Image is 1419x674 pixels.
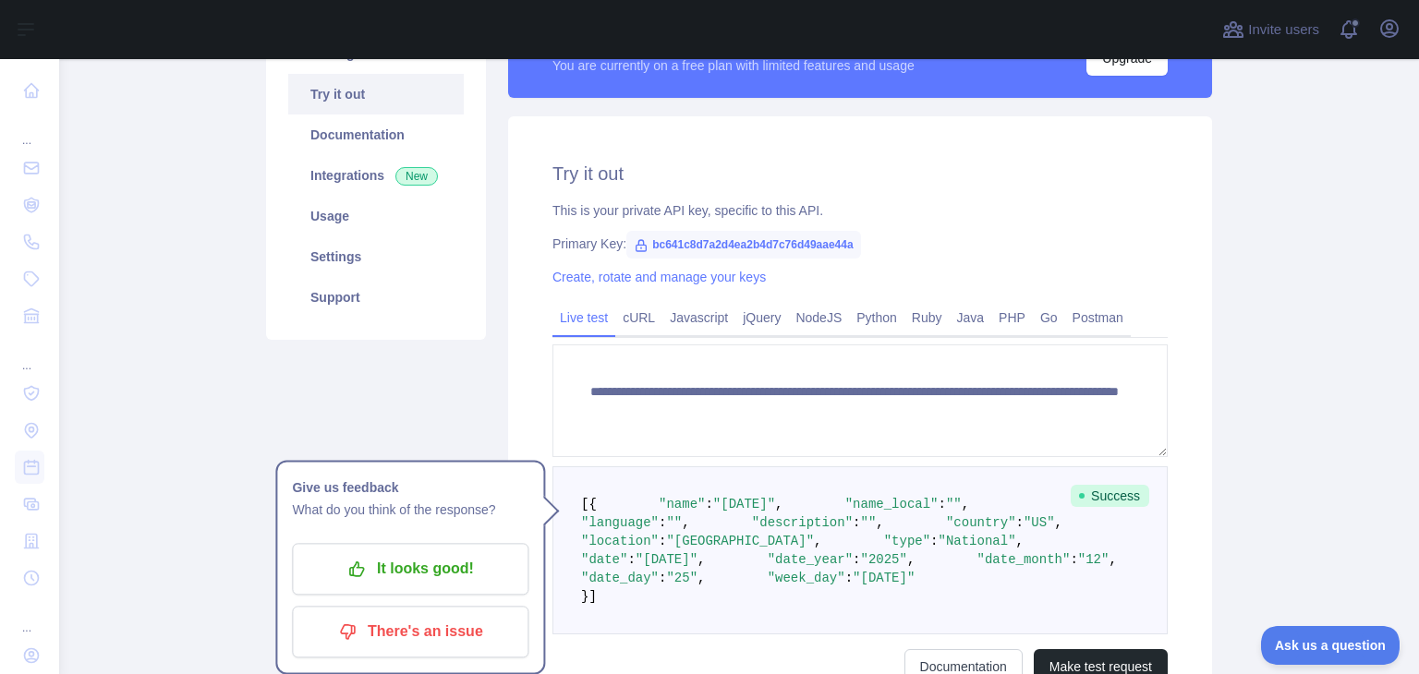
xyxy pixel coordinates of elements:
[306,616,515,647] p: There's an issue
[946,497,962,512] span: ""
[659,497,705,512] span: "name"
[939,534,1016,548] span: "National"
[627,552,635,567] span: :
[15,336,44,373] div: ...
[876,515,883,530] span: ,
[666,515,682,530] span: ""
[288,277,464,318] a: Support
[626,231,861,259] span: bc641c8d7a2d4ea2b4d7c76d49aae44a
[768,552,853,567] span: "date_year"
[849,303,904,332] a: Python
[939,497,946,512] span: :
[659,571,666,585] span: :
[1248,19,1319,41] span: Invite users
[288,196,464,236] a: Usage
[853,515,860,530] span: :
[581,534,659,548] span: "location"
[662,303,735,332] a: Javascript
[814,534,821,548] span: ,
[735,303,788,332] a: jQuery
[288,236,464,277] a: Settings
[581,589,588,604] span: }
[588,497,596,512] span: {
[853,571,915,585] span: "[DATE]"
[907,552,915,567] span: ,
[1070,552,1077,567] span: :
[581,552,627,567] span: "date"
[930,534,938,548] span: :
[713,497,775,512] span: "[DATE]"
[682,515,689,530] span: ,
[1261,626,1401,665] iframe: Toggle Customer Support
[659,534,666,548] span: :
[1016,515,1024,530] span: :
[552,303,615,332] a: Live test
[288,74,464,114] a: Try it out
[991,303,1033,332] a: PHP
[861,552,907,567] span: "2025"
[845,497,939,512] span: "name_local"
[306,553,515,584] p: It looks good!
[775,497,782,512] span: ,
[581,497,588,512] span: [
[292,499,528,521] p: What do you think of the response?
[860,515,876,530] span: ""
[705,497,712,512] span: :
[292,476,528,499] h1: Give us feedback
[615,303,662,332] a: cURL
[962,497,969,512] span: ,
[1055,515,1062,530] span: ,
[1024,515,1055,530] span: "US"
[666,571,697,585] span: "25"
[950,303,992,332] a: Java
[845,571,853,585] span: :
[977,552,1071,567] span: "date_month"
[1109,552,1116,567] span: ,
[581,571,659,585] span: "date_day"
[1033,303,1065,332] a: Go
[697,571,705,585] span: ,
[697,552,705,567] span: ,
[946,515,1016,530] span: "country"
[768,571,845,585] span: "week_day"
[853,552,860,567] span: :
[552,235,1168,253] div: Primary Key:
[666,534,814,548] span: "[GEOGRAPHIC_DATA]"
[1016,534,1024,548] span: ,
[292,606,528,657] button: There's an issue
[636,552,697,567] span: "[DATE]"
[15,598,44,635] div: ...
[292,543,528,595] button: It looks good!
[552,161,1168,187] h2: Try it out
[15,111,44,148] div: ...
[1078,552,1110,567] span: "12"
[1065,303,1131,332] a: Postman
[884,534,930,548] span: "type"
[552,56,915,75] div: You are currently on a free plan with limited features and usage
[1071,485,1149,507] span: Success
[552,270,766,284] a: Create, rotate and manage your keys
[588,589,596,604] span: ]
[752,515,853,530] span: "description"
[659,515,666,530] span: :
[552,201,1168,220] div: This is your private API key, specific to this API.
[1219,15,1323,44] button: Invite users
[581,515,659,530] span: "language"
[904,303,950,332] a: Ruby
[288,114,464,155] a: Documentation
[788,303,849,332] a: NodeJS
[395,167,438,186] span: New
[288,155,464,196] a: Integrations New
